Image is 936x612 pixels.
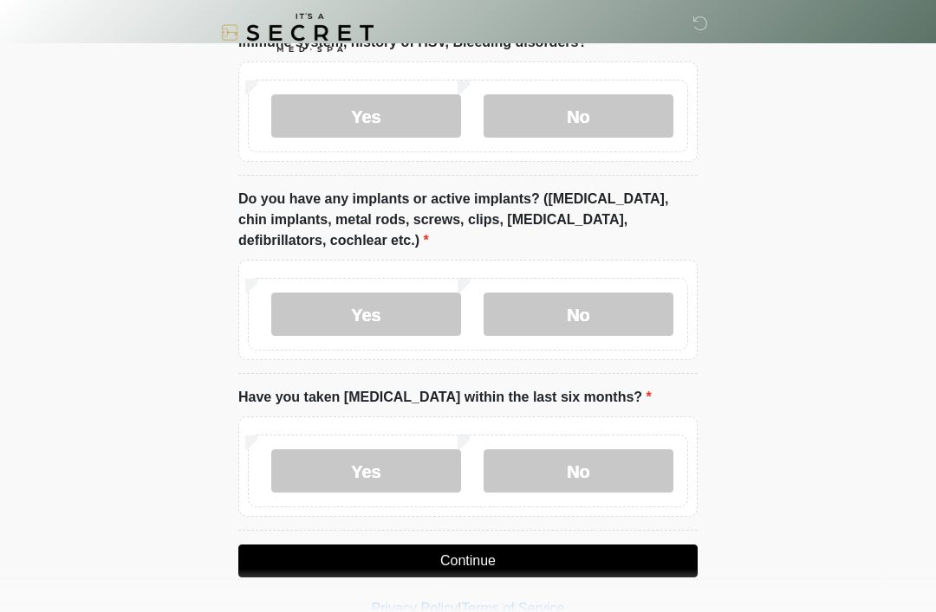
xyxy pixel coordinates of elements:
[271,94,461,138] label: Yes
[271,449,461,493] label: Yes
[238,387,652,408] label: Have you taken [MEDICAL_DATA] within the last six months?
[238,544,698,577] button: Continue
[221,13,374,52] img: It's A Secret Med Spa Logo
[484,449,673,493] label: No
[271,293,461,336] label: Yes
[484,293,673,336] label: No
[484,94,673,138] label: No
[238,189,698,251] label: Do you have any implants or active implants? ([MEDICAL_DATA], chin implants, metal rods, screws, ...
